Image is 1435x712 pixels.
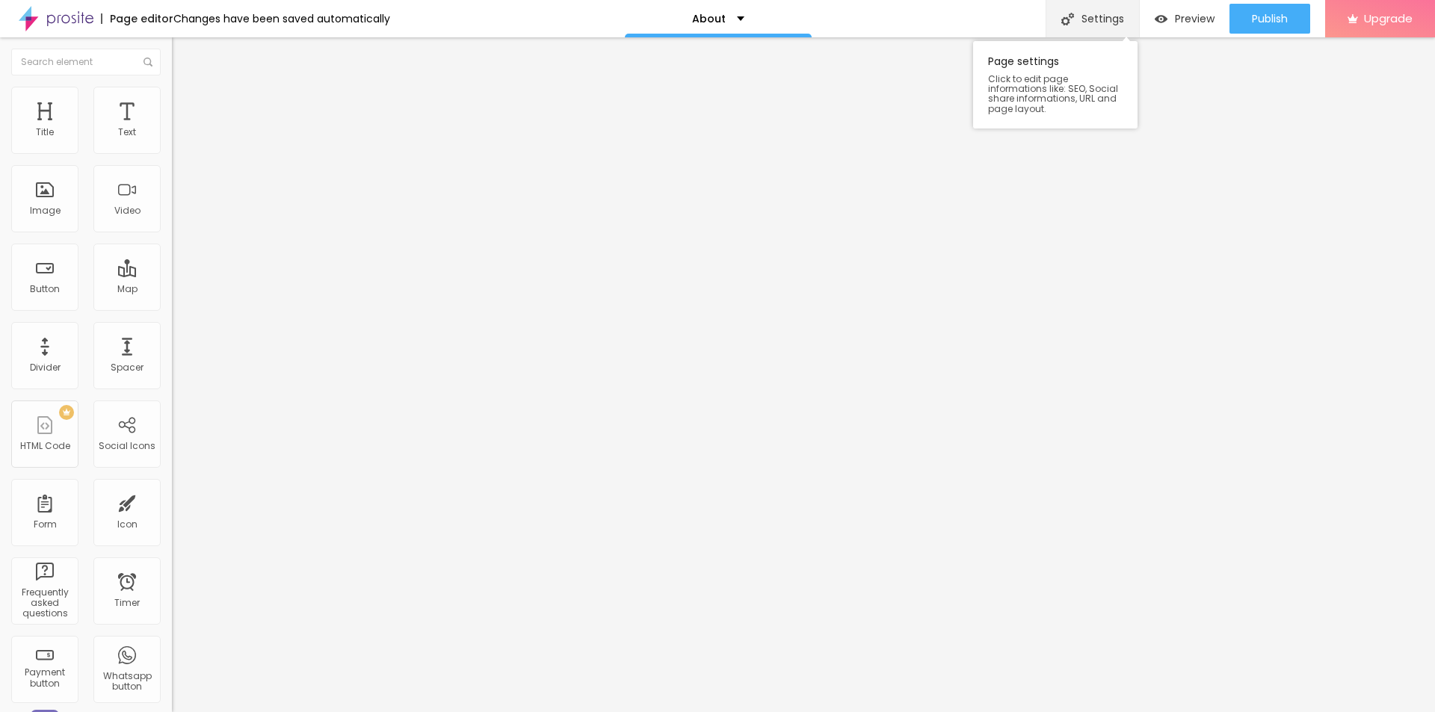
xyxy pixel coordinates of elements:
div: Image [30,205,61,216]
div: Whatsapp button [97,671,156,693]
button: Publish [1229,4,1310,34]
span: Upgrade [1364,12,1413,25]
span: Publish [1252,13,1288,25]
div: Page editor [101,13,173,24]
div: Changes have been saved automatically [173,13,390,24]
div: Map [117,284,138,294]
span: Click to edit page informations like: SEO, Social share informations, URL and page layout. [988,74,1123,114]
div: Social Icons [99,441,155,451]
div: Page settings [973,41,1138,129]
div: Video [114,205,141,216]
p: About [692,13,726,24]
img: view-1.svg [1155,13,1167,25]
span: Preview [1175,13,1215,25]
div: Form [34,519,57,530]
img: Icone [143,58,152,66]
input: Search element [11,49,161,75]
div: Divider [30,362,61,373]
div: Timer [114,598,140,608]
div: Text [118,127,136,137]
iframe: Editor [172,37,1435,712]
div: HTML Code [20,441,70,451]
div: Icon [117,519,138,530]
div: Spacer [111,362,143,373]
img: Icone [1061,13,1074,25]
button: Preview [1140,4,1229,34]
div: Frequently asked questions [15,587,74,619]
div: Title [36,127,54,137]
div: Payment button [15,667,74,689]
div: Button [30,284,60,294]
